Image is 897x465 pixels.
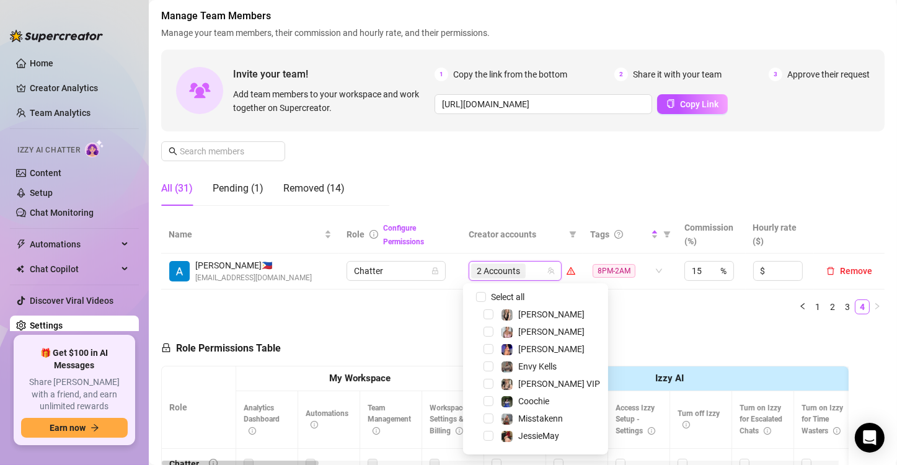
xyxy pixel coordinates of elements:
input: Search members [180,144,268,158]
button: Earn nowarrow-right [21,418,128,438]
a: Home [30,58,53,68]
span: Copy Link [680,99,718,109]
span: Workspace Settings & Billing [430,404,466,436]
span: Select tree node [484,344,493,354]
li: 3 [840,299,855,314]
a: Team Analytics [30,108,91,118]
a: Content [30,168,61,178]
img: Coochie [502,396,513,407]
span: filter [569,231,577,238]
span: info-circle [456,427,463,435]
span: info-circle [648,427,655,435]
span: Select tree node [484,379,493,389]
h5: Role Permissions Table [161,341,281,356]
li: Previous Page [795,299,810,314]
span: Envy Kells [518,361,557,371]
div: All (31) [161,181,193,196]
span: [PERSON_NAME] [518,309,585,319]
img: Misstakenn [502,414,513,425]
span: Manage your team members, their commission and hourly rate, and their permissions. [161,26,885,40]
span: Select tree node [484,431,493,441]
span: Earn now [50,423,86,433]
span: Chat Copilot [30,259,118,279]
span: Misstakenn [518,414,563,423]
strong: My Workspace [329,373,391,384]
img: Marie VIP [502,379,513,390]
a: 1 [811,300,824,314]
span: [PERSON_NAME] [518,327,585,337]
span: Automations [30,234,118,254]
span: Coochie [518,396,549,406]
span: info-circle [373,427,380,435]
div: Removed (14) [283,181,345,196]
span: 1 [435,68,448,81]
span: info-circle [311,421,318,428]
span: Role [347,229,365,239]
span: filter [663,231,671,238]
li: 2 [825,299,840,314]
span: info-circle [369,230,378,239]
span: Tags [590,228,609,241]
li: Next Page [870,299,885,314]
a: Discover Viral Videos [30,296,113,306]
span: Select tree node [484,309,493,319]
span: 2 [614,68,628,81]
a: 3 [841,300,854,314]
th: Commission (%) [677,216,745,254]
button: Copy Link [657,94,728,114]
span: [PERSON_NAME] VIP [518,379,600,389]
a: 2 [826,300,839,314]
span: [PERSON_NAME] 🇵🇭 [195,259,312,272]
span: copy [666,99,675,108]
span: question-circle [614,230,623,239]
span: right [873,303,881,310]
a: Chat Monitoring [30,208,94,218]
img: Chyna [502,344,513,355]
th: Hourly rate ($) [746,216,814,254]
img: Envy Kells [502,361,513,373]
span: warning [567,267,575,275]
span: lock [161,343,171,353]
span: Automations [306,409,348,430]
span: Turn off Izzy [678,409,720,430]
span: Manage Team Members [161,9,885,24]
span: Analytics Dashboard [244,404,280,436]
span: thunderbolt [16,239,26,249]
span: [PERSON_NAME] [518,344,585,354]
span: 2 Accounts [471,263,526,278]
img: Chat Copilot [16,265,24,273]
span: 3 [769,68,782,81]
span: Remove [840,266,872,276]
button: left [795,299,810,314]
span: 2 Accounts [477,264,520,278]
span: info-circle [833,427,841,435]
a: Configure Permissions [383,224,424,246]
span: Copy the link from the bottom [453,68,567,81]
span: Select all [486,290,529,304]
img: Lana [502,327,513,338]
li: 4 [855,299,870,314]
a: Setup [30,188,53,198]
span: Izzy AI Chatter [17,144,80,156]
span: team [547,267,555,275]
th: Name [161,216,339,254]
a: Settings [30,321,63,330]
span: left [799,303,806,310]
strong: Izzy AI [656,373,684,384]
img: Marie Free [502,309,513,321]
span: Turn on Izzy for Time Wasters [802,404,843,436]
span: arrow-right [91,423,99,432]
span: [EMAIL_ADDRESS][DOMAIN_NAME] [195,272,312,284]
span: Chatter [354,262,438,280]
img: JessieMay [502,431,513,442]
span: Share it with your team [633,68,722,81]
span: Select tree node [484,361,493,371]
li: 1 [810,299,825,314]
span: Select tree node [484,327,493,337]
span: 8PM-2AM [593,264,635,278]
span: filter [661,225,673,244]
span: Creator accounts [469,228,564,241]
a: Creator Analytics [30,78,129,98]
span: filter [567,225,579,244]
a: 4 [855,300,869,314]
